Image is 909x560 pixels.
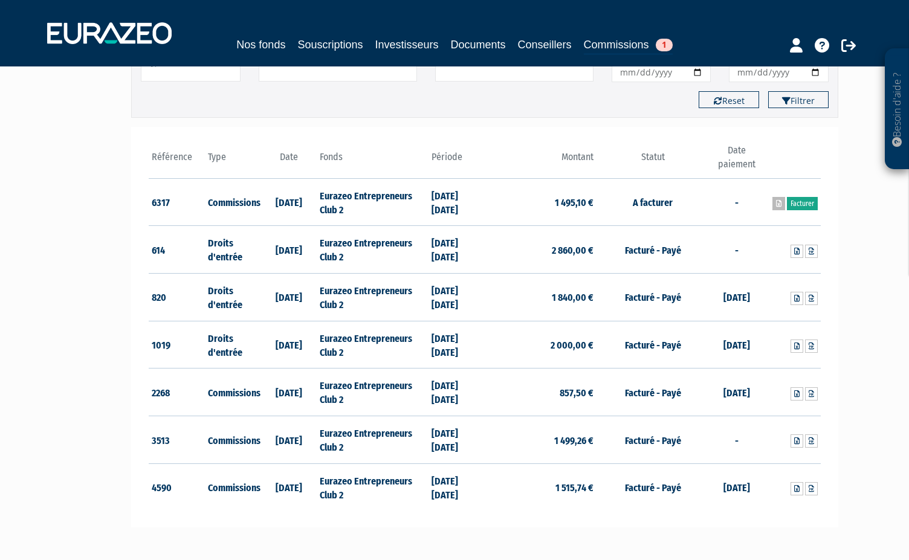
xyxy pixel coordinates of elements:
[260,416,317,464] td: [DATE]
[429,369,485,416] td: [DATE] [DATE]
[451,36,506,53] a: Documents
[260,369,317,416] td: [DATE]
[485,463,597,510] td: 1 515,74 €
[485,369,597,416] td: 857,50 €
[597,144,708,178] th: Statut
[429,226,485,274] td: [DATE] [DATE]
[709,369,765,416] td: [DATE]
[485,178,597,226] td: 1 495,10 €
[317,274,429,321] td: Eurazeo Entrepreneurs Club 2
[429,144,485,178] th: Période
[485,274,597,321] td: 1 840,00 €
[205,416,261,464] td: Commissions
[317,178,429,226] td: Eurazeo Entrepreneurs Club 2
[375,36,438,53] a: Investisseurs
[317,369,429,416] td: Eurazeo Entrepreneurs Club 2
[656,39,673,51] span: 1
[205,178,261,226] td: Commissions
[260,321,317,369] td: [DATE]
[709,463,765,510] td: [DATE]
[429,321,485,369] td: [DATE] [DATE]
[205,226,261,274] td: Droits d'entrée
[429,463,485,510] td: [DATE] [DATE]
[429,416,485,464] td: [DATE] [DATE]
[709,144,765,178] th: Date paiement
[709,416,765,464] td: -
[317,226,429,274] td: Eurazeo Entrepreneurs Club 2
[429,178,485,226] td: [DATE] [DATE]
[597,463,708,510] td: Facturé - Payé
[597,321,708,369] td: Facturé - Payé
[699,91,759,108] button: Reset
[317,463,429,510] td: Eurazeo Entrepreneurs Club 2
[584,36,673,55] a: Commissions1
[768,91,829,108] button: Filtrer
[597,416,708,464] td: Facturé - Payé
[709,178,765,226] td: -
[485,321,597,369] td: 2 000,00 €
[149,274,205,321] td: 820
[317,321,429,369] td: Eurazeo Entrepreneurs Club 2
[205,369,261,416] td: Commissions
[149,463,205,510] td: 4590
[149,178,205,226] td: 6317
[149,226,205,274] td: 614
[260,463,317,510] td: [DATE]
[260,178,317,226] td: [DATE]
[205,463,261,510] td: Commissions
[485,144,597,178] th: Montant
[597,178,708,226] td: A facturer
[47,22,172,44] img: 1732889491-logotype_eurazeo_blanc_rvb.png
[205,144,261,178] th: Type
[149,369,205,416] td: 2268
[890,55,904,164] p: Besoin d'aide ?
[518,36,572,53] a: Conseillers
[709,274,765,321] td: [DATE]
[149,321,205,369] td: 1019
[787,197,818,210] a: Facturer
[597,369,708,416] td: Facturé - Payé
[429,274,485,321] td: [DATE] [DATE]
[597,274,708,321] td: Facturé - Payé
[260,226,317,274] td: [DATE]
[317,416,429,464] td: Eurazeo Entrepreneurs Club 2
[597,226,708,274] td: Facturé - Payé
[149,416,205,464] td: 3513
[236,36,285,53] a: Nos fonds
[260,274,317,321] td: [DATE]
[205,274,261,321] td: Droits d'entrée
[485,226,597,274] td: 2 860,00 €
[149,144,205,178] th: Référence
[317,144,429,178] th: Fonds
[297,36,363,53] a: Souscriptions
[709,321,765,369] td: [DATE]
[260,144,317,178] th: Date
[485,416,597,464] td: 1 499,26 €
[205,321,261,369] td: Droits d'entrée
[709,226,765,274] td: -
